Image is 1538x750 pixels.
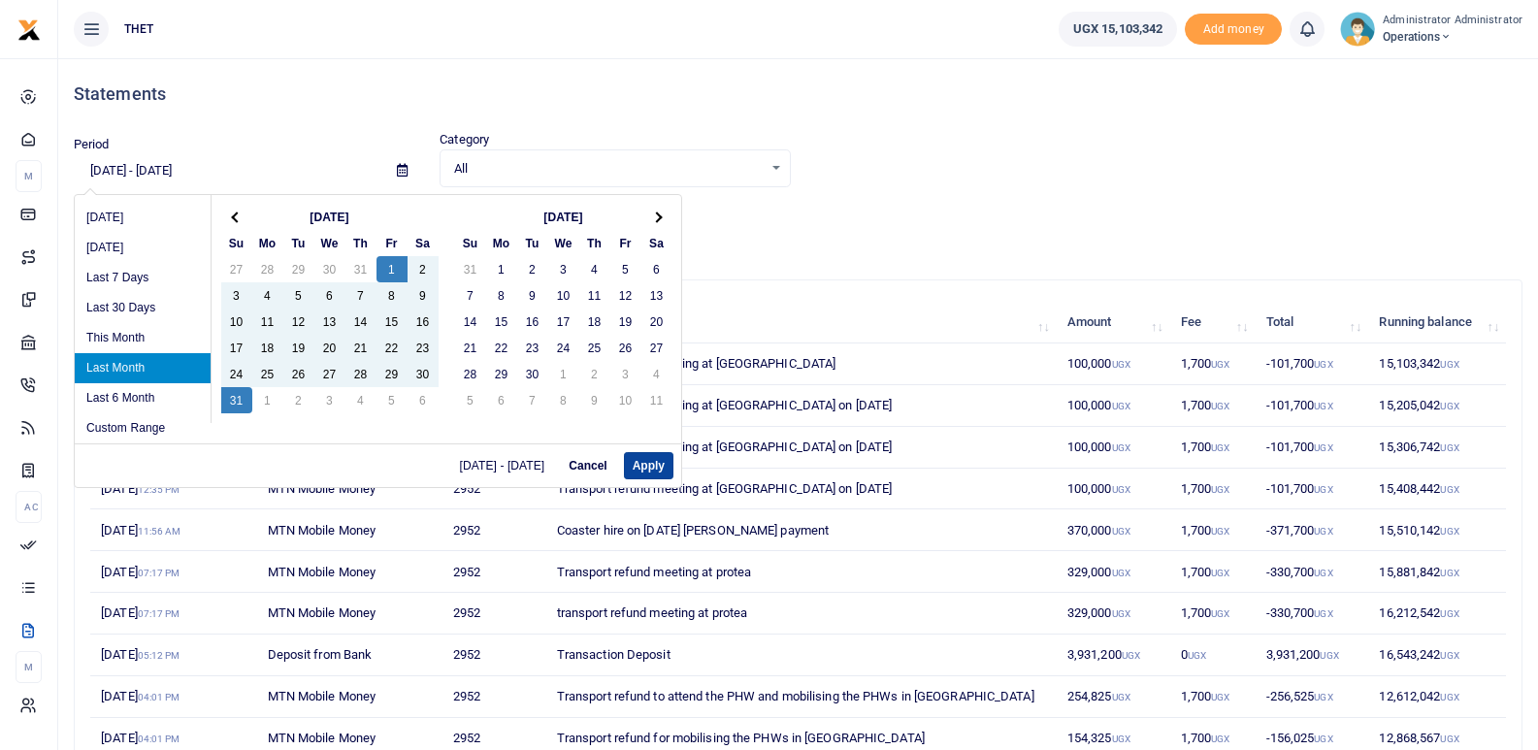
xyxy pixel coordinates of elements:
[548,309,579,335] td: 17
[455,335,486,361] td: 21
[1368,676,1506,718] td: 12,612,042
[1112,734,1130,744] small: UGX
[1057,635,1170,676] td: 3,931,200
[1211,484,1229,495] small: UGX
[624,452,673,479] button: Apply
[1057,509,1170,551] td: 370,000
[345,282,376,309] td: 7
[1170,551,1256,593] td: 1,700
[408,335,439,361] td: 23
[1211,734,1229,744] small: UGX
[17,18,41,42] img: logo-small
[1368,551,1506,593] td: 15,881,842
[455,230,486,256] th: Su
[75,413,211,443] li: Custom Range
[90,635,256,676] td: [DATE]
[1440,401,1458,411] small: UGX
[1255,343,1368,385] td: -101,700
[314,335,345,361] td: 20
[345,230,376,256] th: Th
[376,230,408,256] th: Fr
[517,361,548,387] td: 30
[256,509,442,551] td: MTN Mobile Money
[560,452,615,479] button: Cancel
[1185,14,1282,46] span: Add money
[442,676,546,718] td: 2952
[548,335,579,361] td: 24
[1112,401,1130,411] small: UGX
[486,309,517,335] td: 15
[517,230,548,256] th: Tu
[1211,359,1229,370] small: UGX
[116,20,161,38] span: THET
[256,469,442,510] td: MTN Mobile Money
[548,361,579,387] td: 1
[252,282,283,309] td: 4
[546,469,1057,510] td: Transport refund meeting at [GEOGRAPHIC_DATA] on [DATE]
[1122,650,1140,661] small: UGX
[345,335,376,361] td: 21
[1112,608,1130,619] small: UGX
[486,204,641,230] th: [DATE]
[1255,302,1368,343] th: Total: activate to sort column ascending
[74,211,1522,231] p: Download
[1440,442,1458,453] small: UGX
[1185,20,1282,35] a: Add money
[546,635,1057,676] td: Transaction Deposit
[345,309,376,335] td: 14
[1170,635,1256,676] td: 0
[1314,734,1332,744] small: UGX
[1314,608,1332,619] small: UGX
[90,676,256,718] td: [DATE]
[486,230,517,256] th: Mo
[75,293,211,323] li: Last 30 Days
[1255,676,1368,718] td: -256,525
[252,335,283,361] td: 18
[408,230,439,256] th: Sa
[376,361,408,387] td: 29
[1383,28,1522,46] span: Operations
[252,204,408,230] th: [DATE]
[517,387,548,413] td: 7
[1368,302,1506,343] th: Running balance: activate to sort column ascending
[1170,302,1256,343] th: Fee: activate to sort column ascending
[641,361,672,387] td: 4
[1255,551,1368,593] td: -330,700
[314,309,345,335] td: 13
[1112,442,1130,453] small: UGX
[610,256,641,282] td: 5
[1211,526,1229,537] small: UGX
[1057,469,1170,510] td: 100,000
[1314,442,1332,453] small: UGX
[283,256,314,282] td: 29
[1185,14,1282,46] li: Toup your wallet
[1440,734,1458,744] small: UGX
[1440,608,1458,619] small: UGX
[75,383,211,413] li: Last 6 Month
[75,353,211,383] li: Last Month
[314,282,345,309] td: 6
[1255,469,1368,510] td: -101,700
[16,491,42,523] li: Ac
[314,361,345,387] td: 27
[455,282,486,309] td: 7
[1188,650,1206,661] small: UGX
[90,509,256,551] td: [DATE]
[1314,692,1332,702] small: UGX
[517,335,548,361] td: 23
[1440,359,1458,370] small: UGX
[579,230,610,256] th: Th
[408,309,439,335] td: 16
[517,309,548,335] td: 16
[1255,385,1368,427] td: -101,700
[1368,427,1506,469] td: 15,306,742
[1057,676,1170,718] td: 254,825
[16,651,42,683] li: M
[610,230,641,256] th: Fr
[221,256,252,282] td: 27
[548,387,579,413] td: 8
[1112,692,1130,702] small: UGX
[1211,442,1229,453] small: UGX
[1340,12,1522,47] a: profile-user Administrator Administrator Operations
[221,230,252,256] th: Su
